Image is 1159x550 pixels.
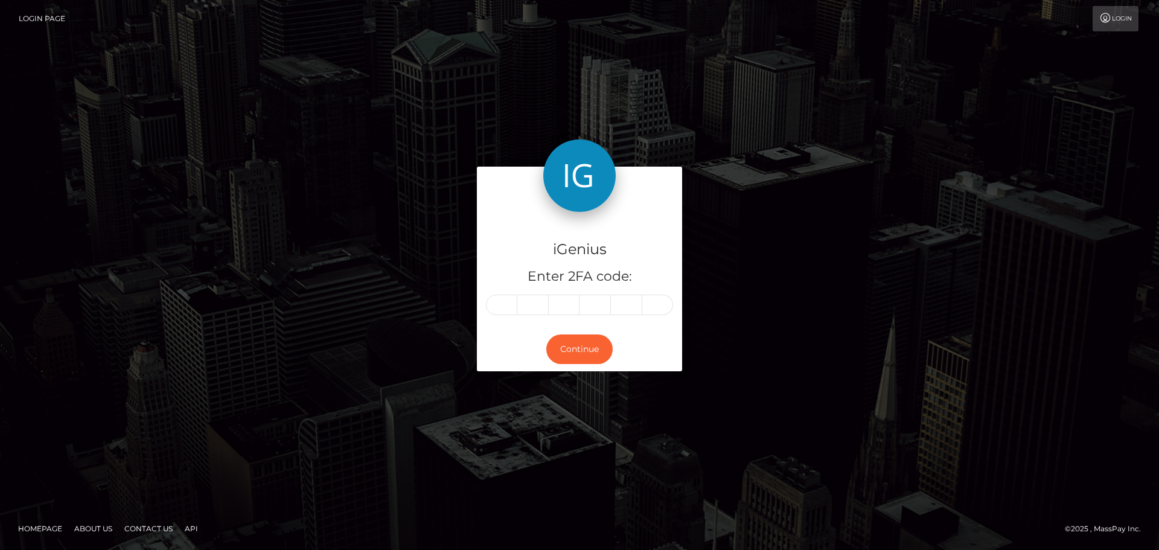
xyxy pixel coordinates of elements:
[13,519,67,538] a: Homepage
[486,239,673,260] h4: iGenius
[546,334,613,364] button: Continue
[1093,6,1138,31] a: Login
[69,519,117,538] a: About Us
[19,6,65,31] a: Login Page
[180,519,203,538] a: API
[543,139,616,212] img: iGenius
[120,519,177,538] a: Contact Us
[1065,522,1150,536] div: © 2025 , MassPay Inc.
[486,267,673,286] h5: Enter 2FA code:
